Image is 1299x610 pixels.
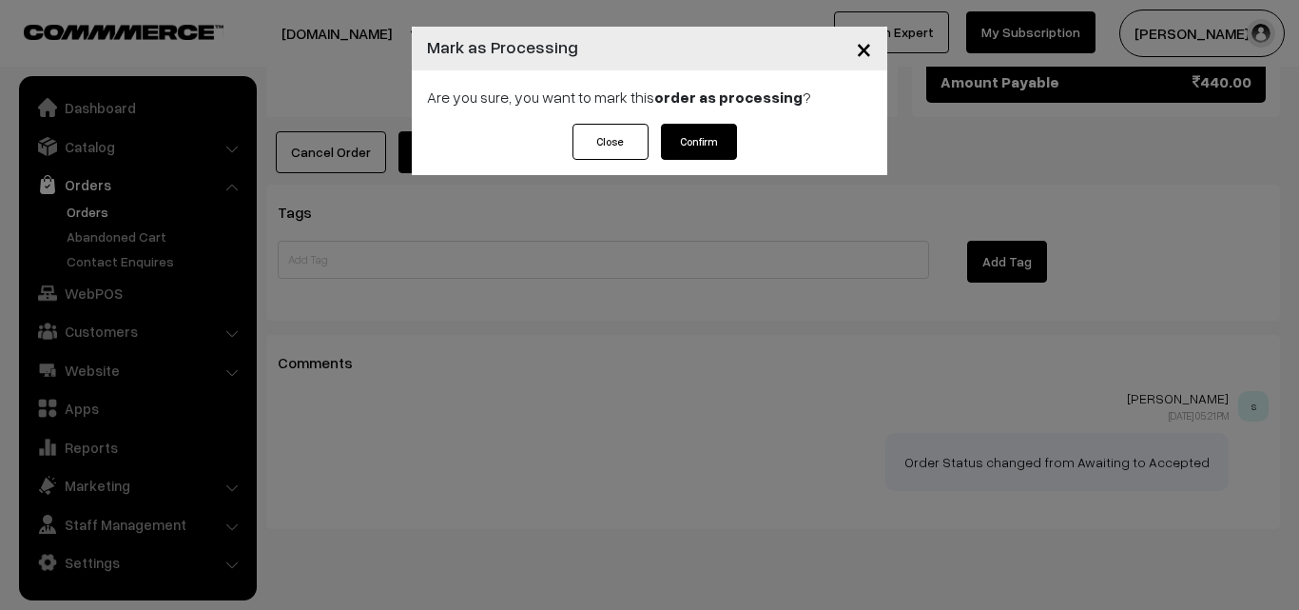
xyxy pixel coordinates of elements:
span: × [856,30,872,66]
button: Confirm [661,124,737,160]
div: Are you sure, you want to mark this ? [412,70,887,124]
h4: Mark as Processing [427,34,578,60]
button: Close [572,124,649,160]
strong: order as processing [654,88,803,107]
button: Close [841,19,887,78]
